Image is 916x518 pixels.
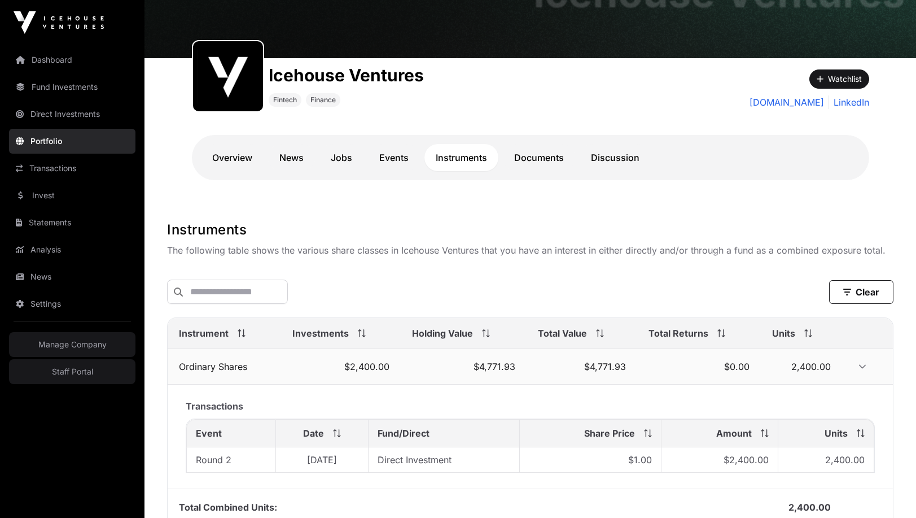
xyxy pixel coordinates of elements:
button: Watchlist [809,69,869,89]
span: Investments [292,327,349,340]
a: Discussion [580,144,651,171]
span: Amount [716,426,752,440]
a: Documents [503,144,575,171]
a: News [268,144,315,171]
iframe: Chat Widget [860,464,916,518]
a: Fund Investments [9,75,135,99]
button: Clear [829,280,893,304]
a: Analysis [9,237,135,262]
span: Share Price [584,426,635,440]
a: Staff Portal [9,359,135,384]
a: Statements [9,210,135,235]
td: $2,400.00 [661,447,778,473]
a: Overview [201,144,264,171]
button: Row Expanded [853,358,871,376]
span: 2,400.00 [825,454,865,465]
h1: Icehouse Ventures [269,65,424,85]
a: Portfolio [9,129,135,154]
span: 2,400.00 [791,361,831,372]
span: Total Value [538,327,587,340]
td: $4,771.93 [527,349,637,385]
span: Instrument [179,327,229,340]
a: LinkedIn [829,95,869,109]
span: Total Combined Units: [179,502,277,513]
td: Round 2 [186,447,276,473]
p: The following table shows the various share classes in Icehouse Ventures that you have an interes... [167,243,893,257]
td: $2,400.00 [281,349,401,385]
a: [DOMAIN_NAME] [750,95,824,109]
span: 2,400.00 [788,502,831,513]
span: Units [772,327,795,340]
td: $4,771.93 [401,349,526,385]
a: Dashboard [9,47,135,72]
span: Direct Investment [378,454,452,465]
a: Direct Investments [9,102,135,127]
nav: Tabs [201,144,860,171]
span: Fund/Direct [378,426,429,440]
a: Invest [9,183,135,208]
img: Icehouse Ventures Logo [14,11,104,34]
a: Manage Company [9,332,135,357]
td: Ordinary Shares [168,349,281,385]
span: Total Returns [648,327,708,340]
span: Date [303,426,324,440]
a: Jobs [319,144,363,171]
span: Fintech [273,95,297,105]
span: Finance [310,95,336,105]
span: Units [825,426,848,440]
span: Transactions [186,401,243,412]
span: Event [196,426,222,440]
span: $1.00 [628,454,652,465]
td: $0.00 [637,349,761,385]
img: 1d91eb80-55a0-4420-b6c5-9d552519538f.png [198,46,258,107]
td: [DATE] [276,447,369,473]
a: Events [368,144,420,171]
a: Settings [9,291,135,316]
h1: Instruments [167,221,893,239]
a: News [9,264,135,289]
a: Transactions [9,156,135,181]
span: Holding Value [412,327,473,340]
a: Instruments [424,144,498,171]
